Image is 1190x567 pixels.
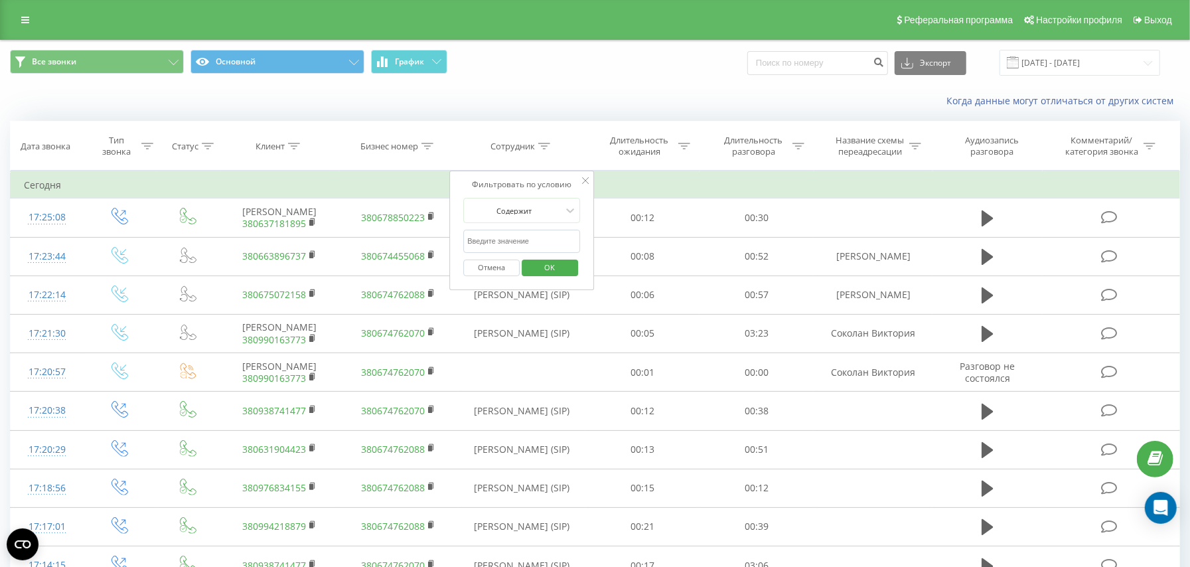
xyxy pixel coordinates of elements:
td: 00:15 [585,469,700,507]
td: Соколан Виктория [814,314,932,353]
a: 380674762088 [361,481,425,494]
div: Дата звонка [21,141,70,152]
span: График [396,57,425,66]
button: Отмена [463,260,520,276]
td: 00:57 [700,276,814,314]
div: 17:22:14 [24,282,70,308]
button: OK [522,260,578,276]
td: [PERSON_NAME] [814,237,932,276]
button: Экспорт [895,51,966,75]
td: Соколан Виктория [814,353,932,392]
div: 17:20:38 [24,398,70,424]
span: OK [532,257,569,278]
div: 17:17:01 [24,514,70,540]
div: Сотрудник [490,141,535,152]
td: [PERSON_NAME] (SIP) [458,314,586,353]
a: 380674762070 [361,404,425,417]
td: [PERSON_NAME] (SIP) [458,469,586,507]
td: 00:06 [585,276,700,314]
a: 380637181895 [242,217,306,230]
div: Бизнес номер [360,141,418,152]
td: 00:12 [585,199,700,237]
td: 00:12 [585,392,700,430]
td: [PERSON_NAME] [220,353,339,392]
td: 00:21 [585,507,700,546]
a: 380674762088 [361,520,425,532]
td: 03:23 [700,314,814,353]
div: 17:25:08 [24,204,70,230]
button: График [371,50,447,74]
td: 00:51 [700,430,814,469]
a: 380674762070 [361,327,425,339]
a: 380663896737 [242,250,306,262]
div: 17:23:44 [24,244,70,270]
div: 17:20:29 [24,437,70,463]
td: [PERSON_NAME] (SIP) [458,430,586,469]
a: Когда данные могут отличаться от других систем [946,94,1180,107]
button: Основной [190,50,364,74]
td: 00:38 [700,392,814,430]
a: 380976834155 [242,481,306,494]
td: [PERSON_NAME] (SIP) [458,392,586,430]
td: 00:00 [700,353,814,392]
button: Open CMP widget [7,528,38,560]
div: Комментарий/категория звонка [1063,135,1140,157]
td: 00:01 [585,353,700,392]
a: 380674762088 [361,443,425,455]
td: [PERSON_NAME] (SIP) [458,507,586,546]
span: Реферальная программа [904,15,1013,25]
a: 380675072158 [242,288,306,301]
a: 380674762070 [361,366,425,378]
td: Сегодня [11,172,1180,199]
td: 00:39 [700,507,814,546]
td: 00:13 [585,430,700,469]
span: Все звонки [32,56,76,67]
td: [PERSON_NAME] [220,199,339,237]
td: [PERSON_NAME] (SIP) [458,276,586,314]
span: Выход [1144,15,1172,25]
td: 00:12 [700,469,814,507]
a: 380990163773 [242,372,306,384]
td: 00:05 [585,314,700,353]
div: 17:21:30 [24,321,70,347]
td: 00:52 [700,237,814,276]
div: Длительность разговора [718,135,789,157]
button: Все звонки [10,50,184,74]
div: Фильтровать по условию [463,178,580,191]
div: 17:18:56 [24,475,70,501]
div: 17:20:57 [24,359,70,385]
div: Open Intercom Messenger [1145,492,1177,524]
td: [PERSON_NAME] [220,314,339,353]
input: Введите значение [463,230,580,253]
a: 380674762088 [361,288,425,301]
td: [PERSON_NAME] [814,276,932,314]
div: Длительность ожидания [604,135,675,157]
a: 380990163773 [242,333,306,346]
div: Название схемы переадресации [835,135,906,157]
div: Клиент [256,141,285,152]
a: 380674455068 [361,250,425,262]
span: Разговор не состоялся [960,360,1015,384]
div: Статус [172,141,198,152]
span: Настройки профиля [1036,15,1122,25]
a: 380994218879 [242,520,306,532]
a: 380678850223 [361,211,425,224]
div: Тип звонка [95,135,137,157]
td: 00:08 [585,237,700,276]
a: 380938741477 [242,404,306,417]
input: Поиск по номеру [747,51,888,75]
td: 00:30 [700,199,814,237]
div: Аудиозапись разговора [949,135,1035,157]
a: 380631904423 [242,443,306,455]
